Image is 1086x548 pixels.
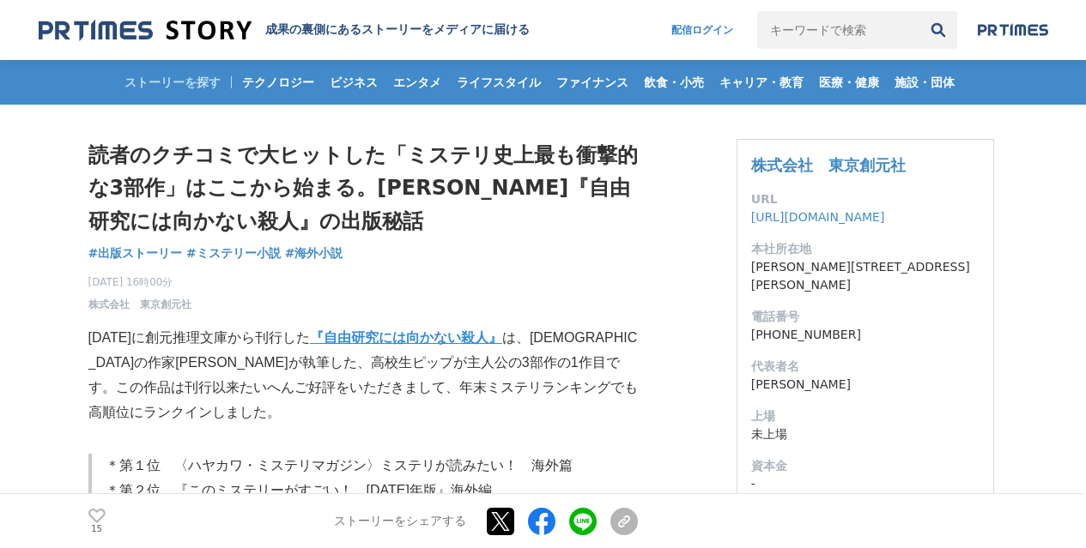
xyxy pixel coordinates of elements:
a: #出版ストーリー [88,244,183,262]
span: キャリア・教育 [713,75,810,90]
dd: [PHONE_NUMBER] [751,326,980,344]
span: #ミステリー小説 [186,245,281,261]
span: [DATE] 16時00分 [88,274,191,290]
p: ＊第２位 『このミステリーがすごい！ [DATE]年版』海外編 [106,479,638,503]
a: キャリア・教育 [713,60,810,105]
dt: 資本金 [751,457,980,475]
dt: 上場 [751,407,980,425]
a: ファイナンス [549,60,635,105]
a: 施設・団体 [888,60,962,105]
span: #出版ストーリー [88,245,183,261]
dt: 代表者名 [751,358,980,376]
a: 配信ログイン [654,11,750,49]
h1: 読者のクチコミで大ヒットした「ミステリ史上最も衝撃的な3部作」はここから始まる。[PERSON_NAME]『自由研究には向かない殺人』の出版秘話 [88,139,638,238]
dd: [PERSON_NAME][STREET_ADDRESS][PERSON_NAME] [751,258,980,294]
dt: 電話番号 [751,308,980,326]
span: ファイナンス [549,75,635,90]
span: エンタメ [386,75,448,90]
p: 15 [88,525,106,533]
a: #ミステリー小説 [186,244,281,262]
dd: [PERSON_NAME] [751,376,980,394]
a: ビジネス [323,60,385,105]
a: 株式会社 東京創元社 [88,297,191,312]
span: 飲食・小売 [637,75,711,90]
input: キーワードで検索 [757,11,919,49]
img: prtimes [978,23,1048,37]
dd: 未上場 [751,425,980,443]
h2: 成果の裏側にあるストーリーをメディアに届ける [265,22,530,38]
dt: 本社所在地 [751,240,980,258]
a: ライフスタイル [450,60,548,105]
span: #海外小説 [285,245,343,261]
p: ＊第１位 〈ハヤカワ・ミステリマガジン〉ミステリが読みたい！ 海外篇 [106,454,638,479]
span: テクノロジー [235,75,321,90]
a: 『自由研究には向かない殺人』 [310,330,502,345]
dd: - [751,475,980,493]
a: 医療・健康 [812,60,886,105]
a: エンタメ [386,60,448,105]
a: #海外小説 [285,244,343,262]
p: [DATE]に創元推理文庫から刊行した は、[DEMOGRAPHIC_DATA]の作家[PERSON_NAME]が執筆した、高校生ピップが主人公の3部作の1作目です。この作品は刊行以来たいへんご... [88,326,638,425]
span: ライフスタイル [450,75,548,90]
a: [URL][DOMAIN_NAME] [751,210,885,224]
a: 飲食・小売 [637,60,711,105]
button: 検索 [919,11,957,49]
img: 成果の裏側にあるストーリーをメディアに届ける [39,19,252,42]
span: ビジネス [323,75,385,90]
span: 医療・健康 [812,75,886,90]
a: 成果の裏側にあるストーリーをメディアに届ける 成果の裏側にあるストーリーをメディアに届ける [39,19,530,42]
a: テクノロジー [235,60,321,105]
dt: URL [751,190,980,208]
span: 施設・団体 [888,75,962,90]
a: 株式会社 東京創元社 [751,156,906,174]
p: ストーリーをシェアする [334,514,466,529]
